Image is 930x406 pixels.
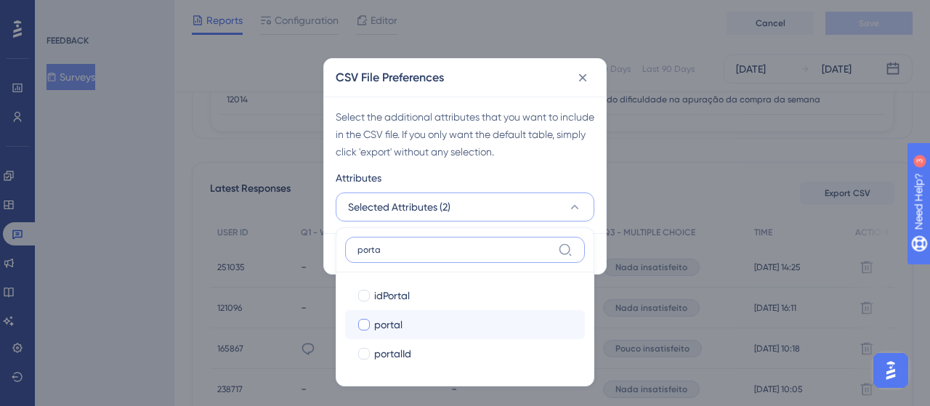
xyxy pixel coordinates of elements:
iframe: UserGuiding AI Assistant Launcher [869,349,913,392]
span: portal [374,316,403,333]
span: portalId [374,345,411,362]
span: Need Help? [34,4,91,21]
h2: CSV File Preferences [336,69,444,86]
div: Select the additional attributes that you want to include in the CSV file. If you only want the d... [336,108,594,161]
span: Selected Attributes (2) [348,198,450,216]
div: 3 [101,7,105,19]
span: idPortal [374,287,410,304]
input: Search for an attribute [357,244,552,256]
span: Attributes [336,169,381,187]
